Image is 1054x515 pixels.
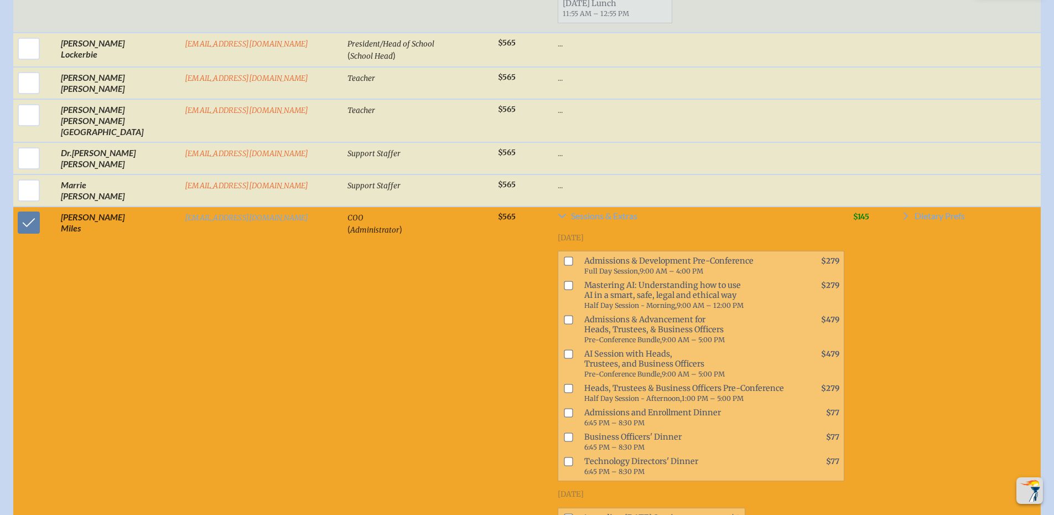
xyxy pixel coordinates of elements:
span: Dietary Prefs [915,212,965,220]
span: Support Staffer [347,181,401,190]
span: 11:55 AM – 12:55 PM [563,9,629,18]
span: ( [347,224,350,234]
span: Dr. [61,147,72,158]
span: $565 [498,148,516,157]
span: Admissions and Enrollment Dinner [580,405,795,430]
span: Admissions & Advancement for Heads, Trustees, & Business Officers [580,312,795,347]
span: $479 [821,315,839,325]
span: Support Staffer [347,149,401,158]
img: To the top [1019,480,1041,502]
span: 9:00 AM – 12:00 PM [677,301,744,310]
a: Dietary Prefs [901,212,965,225]
span: Sessions & Extras [571,212,637,220]
td: [PERSON_NAME] [PERSON_NAME] [56,67,180,99]
a: [EMAIL_ADDRESS][DOMAIN_NAME] [185,39,309,49]
span: Half Day Session - Afternoon, [584,394,682,403]
span: Administrator [350,225,399,235]
p: ... [558,104,844,115]
span: ( [347,50,350,60]
span: Technology Directors' Dinner [580,454,795,478]
span: President/Head of School [347,39,434,49]
span: $77 [826,408,839,418]
span: [DATE] [558,490,584,499]
a: [EMAIL_ADDRESS][DOMAIN_NAME] [185,181,309,190]
td: [PERSON_NAME] Lockerbie [56,33,180,67]
span: Teacher [347,74,375,83]
span: $279 [821,256,839,266]
span: 9:00 AM – 5:00 PM [662,336,725,344]
span: $565 [498,38,516,48]
a: [EMAIL_ADDRESS][DOMAIN_NAME] [185,213,309,223]
span: $565 [498,212,516,222]
span: 1:00 PM – 5:00 PM [682,394,744,403]
span: ) [399,224,402,234]
a: Sessions & Extras [558,212,844,225]
button: Scroll Top [1016,477,1043,504]
span: Business Officers' Dinner [580,430,795,454]
span: AI Session with Heads, Trustees, and Business Officers [580,347,795,381]
td: Marrie [PERSON_NAME] [56,174,180,207]
p: ... [558,179,844,190]
span: $77 [826,432,839,442]
span: 9:00 AM – 4:00 PM [640,267,703,275]
span: Admissions & Development Pre-Conference [580,254,795,278]
td: [PERSON_NAME] [PERSON_NAME] [56,142,180,174]
span: Pre-Conference Bundle, [584,370,662,378]
span: Mastering AI: Understanding how to use AI in a smart, safe, legal and ethical way [580,278,795,312]
span: $145 [853,212,869,222]
span: 6:45 PM – 8:30 PM [584,443,645,451]
span: $77 [826,457,839,466]
span: Half Day Session - Morning, [584,301,677,310]
a: [EMAIL_ADDRESS][DOMAIN_NAME] [185,106,309,115]
span: 9:00 AM – 5:00 PM [662,370,725,378]
span: 6:45 PM – 8:30 PM [584,419,645,427]
span: $565 [498,180,516,189]
p: ... [558,147,844,158]
span: School Head [350,51,393,61]
p: ... [558,72,844,83]
span: Full Day Session, [584,267,640,275]
span: $279 [821,384,839,393]
a: [EMAIL_ADDRESS][DOMAIN_NAME] [185,149,309,158]
span: COO [347,213,364,223]
span: Teacher [347,106,375,115]
span: ) [393,50,396,60]
span: Heads, Trustees & Business Officers Pre-Conference [580,381,795,405]
span: $565 [498,105,516,114]
td: [PERSON_NAME] [PERSON_NAME][GEOGRAPHIC_DATA] [56,99,180,142]
span: [DATE] [558,233,584,243]
span: $279 [821,281,839,290]
span: $479 [821,349,839,359]
a: [EMAIL_ADDRESS][DOMAIN_NAME] [185,74,309,83]
p: ... [558,38,844,49]
span: $565 [498,73,516,82]
span: Pre-Conference Bundle, [584,336,662,344]
span: 6:45 PM – 8:30 PM [584,467,645,476]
